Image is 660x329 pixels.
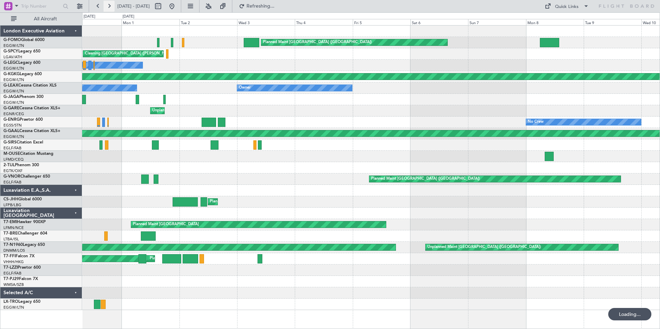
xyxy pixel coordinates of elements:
[3,134,24,139] a: EGGW/LTN
[295,19,352,25] div: Thu 4
[3,163,39,167] a: 2-TIJLPhenom 300
[133,219,199,230] div: Planned Maint [GEOGRAPHIC_DATA]
[3,49,18,53] span: G-SPCY
[468,19,526,25] div: Sun 7
[3,180,21,185] a: EGLF/FAB
[3,282,24,287] a: WMSA/SZB
[246,4,275,9] span: Refreshing...
[3,202,21,208] a: LFPB/LBG
[3,118,43,122] a: G-ENRGPraetor 600
[210,197,319,207] div: Planned Maint [GEOGRAPHIC_DATA] ([GEOGRAPHIC_DATA])
[117,3,150,9] span: [DATE] - [DATE]
[528,117,544,127] div: No Crew
[152,106,215,116] div: Unplanned Maint [PERSON_NAME]
[371,174,480,184] div: Planned Maint [GEOGRAPHIC_DATA] ([GEOGRAPHIC_DATA])
[3,254,35,258] a: T7-FFIFalcon 7X
[3,61,40,65] a: G-LEGCLegacy 600
[3,43,24,48] a: EGGW/LTN
[3,38,45,42] a: G-FOMOGlobal 6000
[526,19,584,25] div: Mon 8
[123,14,134,20] div: [DATE]
[18,17,73,21] span: All Aircraft
[3,72,42,76] a: G-KGKGLegacy 600
[3,305,24,310] a: EGGW/LTN
[3,271,21,276] a: EGLF/FAB
[584,19,641,25] div: Tue 9
[3,259,24,265] a: VHHH/HKG
[3,95,43,99] a: G-JAGAPhenom 300
[3,163,15,167] span: 2-TIJL
[8,13,75,24] button: All Aircraft
[3,106,60,110] a: G-GARECessna Citation XLS+
[122,19,179,25] div: Mon 1
[3,197,42,201] a: CS-JHHGlobal 6000
[3,266,18,270] span: T7-LZZI
[3,54,22,60] a: LGAV/ATH
[3,254,16,258] span: T7-FFI
[3,72,20,76] span: G-KGKG
[3,225,24,230] a: LFMN/NCE
[3,168,22,173] a: EGTK/OXF
[3,266,41,270] a: T7-LZZIPraetor 600
[3,106,19,110] span: G-GARE
[3,129,19,133] span: G-GAAL
[3,152,20,156] span: M-OUSE
[84,14,95,20] div: [DATE]
[3,111,24,117] a: EGNR/CEG
[3,140,43,144] a: G-SIRSCitation Excel
[3,66,24,71] a: EGGW/LTN
[3,89,24,94] a: EGGW/LTN
[3,237,19,242] a: LTBA/ISL
[3,243,23,247] span: T7-N1960
[3,123,22,128] a: EGSS/STN
[410,19,468,25] div: Sat 6
[3,220,46,224] a: T7-EMIHawker 900XP
[236,1,277,12] button: Refreshing...
[3,197,18,201] span: CS-JHH
[3,38,21,42] span: G-FOMO
[3,100,24,105] a: EGGW/LTN
[3,118,20,122] span: G-ENRG
[3,146,21,151] a: EGLF/FAB
[3,129,60,133] a: G-GAALCessna Citation XLS+
[353,19,410,25] div: Fri 5
[608,308,651,320] div: Loading...
[3,220,17,224] span: T7-EMI
[3,300,40,304] a: LX-TROLegacy 650
[3,277,38,281] a: T7-PJ29Falcon 7X
[3,77,24,82] a: EGGW/LTN
[3,300,18,304] span: LX-TRO
[555,3,579,10] div: Quick Links
[263,37,372,48] div: Planned Maint [GEOGRAPHIC_DATA] ([GEOGRAPHIC_DATA])
[3,95,19,99] span: G-JAGA
[237,19,295,25] div: Wed 3
[3,243,45,247] a: T7-N1960Legacy 650
[3,231,47,236] a: T7-BREChallenger 604
[541,1,592,12] button: Quick Links
[21,1,61,11] input: Trip Number
[3,49,40,53] a: G-SPCYLegacy 650
[150,253,265,264] div: Planned Maint [GEOGRAPHIC_DATA] ([GEOGRAPHIC_DATA] Intl)
[239,83,251,93] div: Owner
[3,248,25,253] a: DNMM/LOS
[3,277,19,281] span: T7-PJ29
[3,152,54,156] a: M-OUSECitation Mustang
[427,242,541,252] div: Unplanned Maint [GEOGRAPHIC_DATA] ([GEOGRAPHIC_DATA])
[3,61,18,65] span: G-LEGC
[179,19,237,25] div: Tue 2
[3,140,17,144] span: G-SIRS
[3,83,18,88] span: G-LEAX
[3,157,23,162] a: LFMD/CEQ
[3,83,57,88] a: G-LEAXCessna Citation XLS
[3,231,18,236] span: T7-BRE
[3,175,20,179] span: G-VNOR
[64,19,122,25] div: Sun 31
[3,175,50,179] a: G-VNORChallenger 650
[85,49,182,59] div: Cleaning [GEOGRAPHIC_DATA] ([PERSON_NAME] Intl)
